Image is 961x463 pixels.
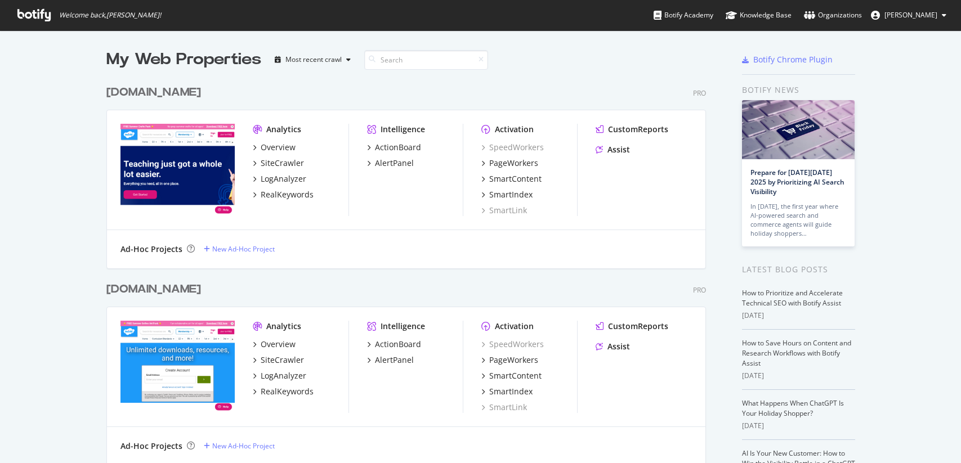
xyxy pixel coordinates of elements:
[742,263,855,276] div: Latest Blog Posts
[261,189,314,200] div: RealKeywords
[596,124,668,135] a: CustomReports
[608,124,668,135] div: CustomReports
[261,370,306,381] div: LogAnalyzer
[253,354,304,366] a: SiteCrawler
[481,370,542,381] a: SmartContent
[607,144,630,155] div: Assist
[253,189,314,200] a: RealKeywords
[726,10,792,21] div: Knowledge Base
[261,158,304,169] div: SiteCrawler
[106,281,205,298] a: [DOMAIN_NAME]
[59,11,161,20] span: Welcome back, [PERSON_NAME] !
[481,173,542,185] a: SmartContent
[106,281,201,298] div: [DOMAIN_NAME]
[750,202,846,238] div: In [DATE], the first year where AI-powered search and commerce agents will guide holiday shoppers…
[693,88,706,98] div: Pro
[693,285,706,295] div: Pro
[367,158,414,169] a: AlertPanel
[489,386,533,397] div: SmartIndex
[106,48,261,71] div: My Web Properties
[884,10,937,20] span: Paul Beer
[120,124,235,215] img: www.twinkl.com.au
[481,386,533,397] a: SmartIndex
[375,354,414,366] div: AlertPanel
[742,398,844,418] a: What Happens When ChatGPT Is Your Holiday Shopper?
[381,124,425,135] div: Intelligence
[495,321,534,332] div: Activation
[261,339,296,350] div: Overview
[253,158,304,169] a: SiteCrawler
[367,339,421,350] a: ActionBoard
[481,339,544,350] a: SpeedWorkers
[489,370,542,381] div: SmartContent
[106,84,205,101] a: [DOMAIN_NAME]
[253,173,306,185] a: LogAnalyzer
[804,10,862,21] div: Organizations
[489,189,533,200] div: SmartIndex
[742,100,855,159] img: Prepare for Black Friday 2025 by Prioritizing AI Search Visibility
[212,244,275,254] div: New Ad-Hoc Project
[481,402,527,413] a: SmartLink
[481,205,527,216] a: SmartLink
[742,338,851,368] a: How to Save Hours on Content and Research Workflows with Botify Assist
[266,124,301,135] div: Analytics
[270,51,355,69] button: Most recent crawl
[596,341,630,352] a: Assist
[654,10,713,21] div: Botify Academy
[481,142,544,153] a: SpeedWorkers
[481,189,533,200] a: SmartIndex
[596,144,630,155] a: Assist
[266,321,301,332] div: Analytics
[253,370,306,381] a: LogAnalyzer
[742,84,855,96] div: Botify news
[375,339,421,350] div: ActionBoard
[120,440,182,452] div: Ad-Hoc Projects
[481,354,538,366] a: PageWorkers
[120,244,182,255] div: Ad-Hoc Projects
[753,54,833,65] div: Botify Chrome Plugin
[608,321,668,332] div: CustomReports
[742,371,855,381] div: [DATE]
[204,441,275,451] a: New Ad-Hoc Project
[261,142,296,153] div: Overview
[253,386,314,397] a: RealKeywords
[375,142,421,153] div: ActionBoard
[495,124,534,135] div: Activation
[381,321,425,332] div: Intelligence
[481,158,538,169] a: PageWorkers
[489,173,542,185] div: SmartContent
[120,321,235,412] img: twinkl.co.uk
[204,244,275,254] a: New Ad-Hoc Project
[742,311,855,321] div: [DATE]
[106,84,201,101] div: [DOMAIN_NAME]
[489,354,538,366] div: PageWorkers
[489,158,538,169] div: PageWorkers
[607,341,630,352] div: Assist
[742,288,843,308] a: How to Prioritize and Accelerate Technical SEO with Botify Assist
[750,168,844,196] a: Prepare for [DATE][DATE] 2025 by Prioritizing AI Search Visibility
[253,339,296,350] a: Overview
[367,142,421,153] a: ActionBoard
[862,6,955,24] button: [PERSON_NAME]
[261,173,306,185] div: LogAnalyzer
[212,441,275,451] div: New Ad-Hoc Project
[253,142,296,153] a: Overview
[742,421,855,431] div: [DATE]
[261,354,304,366] div: SiteCrawler
[375,158,414,169] div: AlertPanel
[261,386,314,397] div: RealKeywords
[364,50,488,70] input: Search
[367,354,414,366] a: AlertPanel
[285,56,342,63] div: Most recent crawl
[742,54,833,65] a: Botify Chrome Plugin
[596,321,668,332] a: CustomReports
